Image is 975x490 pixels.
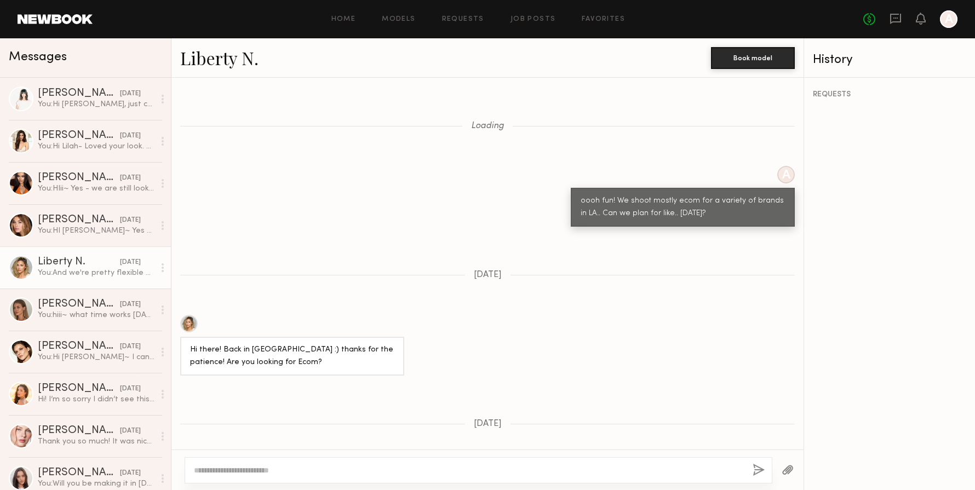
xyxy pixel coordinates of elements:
[711,53,795,62] a: Book model
[120,384,141,394] div: [DATE]
[38,130,120,141] div: [PERSON_NAME]
[581,195,785,220] div: oooh fun! We shoot mostly ecom for a variety of brands in LA.. Can we plan for like.. [DATE]?
[38,352,154,362] div: You: Hi [PERSON_NAME]~ I can do 1hr [DATE] ([DATE]) - if you're available. Let me know!
[38,436,154,447] div: Thank you so much! It was nice meeting you!!
[711,47,795,69] button: Book model
[474,419,502,429] span: [DATE]
[511,16,556,23] a: Job Posts
[38,394,154,405] div: Hi! I’m so sorry I didn’t see this in time, I live in SD at the moment. Please let me know if ano...
[120,299,141,310] div: [DATE]
[38,299,120,310] div: [PERSON_NAME]
[38,183,154,194] div: You: HIii~ Yes - we are still looking for models! Are you available soon to come in for a casting?
[120,426,141,436] div: [DATE]
[582,16,625,23] a: Favorites
[9,51,67,64] span: Messages
[38,468,120,479] div: [PERSON_NAME]
[38,341,120,352] div: [PERSON_NAME]
[38,226,154,236] div: You: HI [PERSON_NAME]~ Yes - we do ecom. rate is $125/hr
[38,215,120,226] div: [PERSON_NAME]
[940,10,957,28] a: A
[813,54,966,66] div: History
[120,468,141,479] div: [DATE]
[38,172,120,183] div: [PERSON_NAME]
[180,46,259,70] a: Liberty N.
[120,257,141,268] div: [DATE]
[331,16,356,23] a: Home
[442,16,484,23] a: Requests
[38,257,120,268] div: Liberty N.
[38,310,154,320] div: You: hiii~ what time works [DATE]?
[120,215,141,226] div: [DATE]
[38,99,154,109] div: You: Hi [PERSON_NAME], just chasing this up! Are you still interested?
[120,342,141,352] div: [DATE]
[190,344,394,369] div: Hi there! Back in [GEOGRAPHIC_DATA] :) thanks for the patience! Are you looking for Ecom?
[38,479,154,489] div: You: Will you be making it in [DATE]?
[382,16,415,23] a: Models
[38,88,120,99] div: [PERSON_NAME]
[38,425,120,436] div: [PERSON_NAME]
[38,141,154,152] div: You: Hi Lilah- Loved your look. Would you be available to come in for a casting/go-see [DATE][DAT...
[38,383,120,394] div: [PERSON_NAME]
[120,173,141,183] div: [DATE]
[120,89,141,99] div: [DATE]
[813,91,966,99] div: REQUESTS
[471,122,504,131] span: Loading
[38,268,154,278] div: You: And we're pretty flexible on the time
[120,131,141,141] div: [DATE]
[474,270,502,280] span: [DATE]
